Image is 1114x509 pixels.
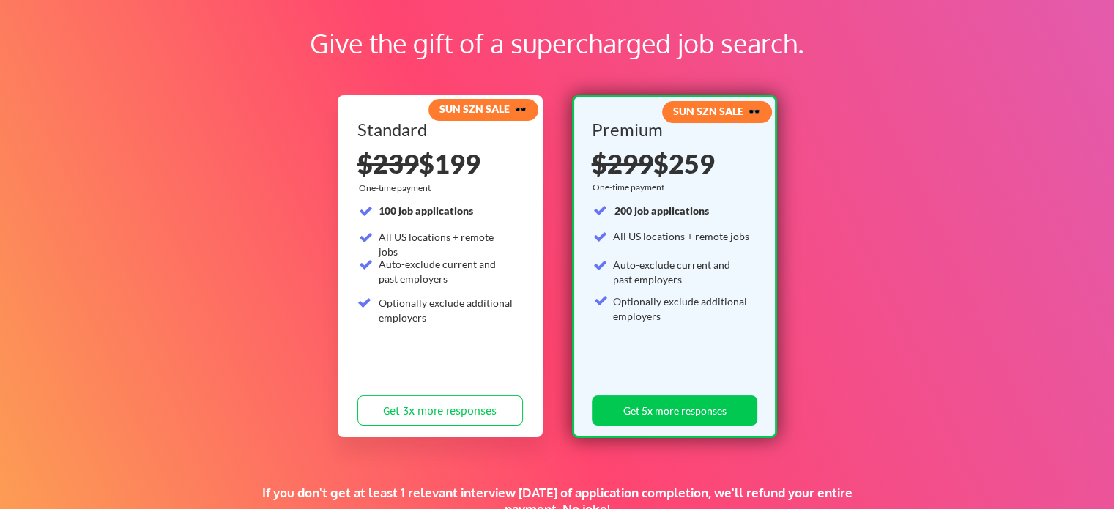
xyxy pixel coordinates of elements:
div: All US locations + remote jobs [613,229,749,244]
div: Auto-exclude current and past employers [613,258,749,286]
div: Optionally exclude additional employers [613,294,749,323]
div: All US locations + remote jobs [379,230,514,259]
div: One-time payment [593,182,669,193]
button: Get 3x more responses [357,395,523,426]
s: $299 [592,147,653,179]
strong: SUN SZN SALE 🕶️ [673,105,760,117]
button: Get 5x more responses [592,395,757,426]
strong: SUN SZN SALE 🕶️ [439,103,527,115]
div: One-time payment [359,182,435,194]
div: $199 [357,150,523,177]
div: Optionally exclude additional employers [379,296,514,324]
s: $239 [357,147,419,179]
div: Standard [357,121,518,138]
strong: 200 job applications [614,204,709,217]
strong: 100 job applications [379,204,473,217]
div: Auto-exclude current and past employers [379,257,514,286]
div: Give the gift of a supercharged job search. [94,23,1020,63]
div: Premium [592,121,753,138]
div: $259 [592,150,753,177]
